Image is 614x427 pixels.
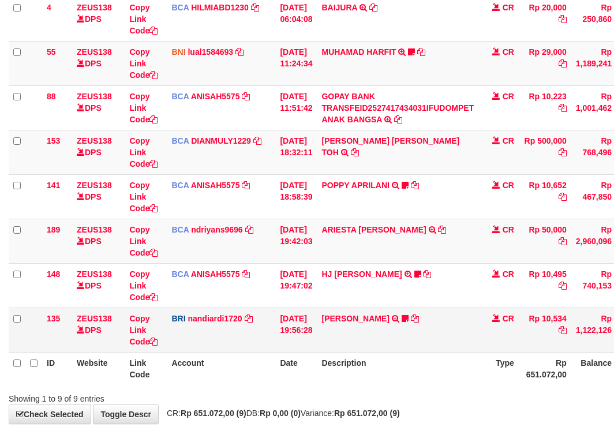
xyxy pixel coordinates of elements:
[9,404,91,424] a: Check Selected
[72,41,125,85] td: DPS
[559,103,567,113] a: Copy Rp 10,223 to clipboard
[394,115,402,124] a: Copy GOPAY BANK TRANSFEID2527417434031IFUDOMPET ANAK BANGSA to clipboard
[125,352,167,385] th: Link Code
[559,237,567,246] a: Copy Rp 50,000 to clipboard
[275,308,317,352] td: [DATE] 19:56:28
[72,174,125,219] td: DPS
[77,181,112,190] a: ZEUS138
[129,181,158,213] a: Copy Link Code
[188,47,233,57] a: lual1584693
[321,3,357,12] a: BAIJURA
[559,192,567,201] a: Copy Rp 10,652 to clipboard
[129,3,158,35] a: Copy Link Code
[519,130,571,174] td: Rp 500,000
[72,308,125,352] td: DPS
[411,181,419,190] a: Copy POPPY APRILANI to clipboard
[275,85,317,130] td: [DATE] 11:51:42
[47,92,56,101] span: 88
[275,41,317,85] td: [DATE] 11:24:34
[129,314,158,346] a: Copy Link Code
[129,136,158,168] a: Copy Link Code
[47,136,60,145] span: 153
[242,92,250,101] a: Copy ANISAH5575 to clipboard
[321,136,459,157] a: [PERSON_NAME] [PERSON_NAME] TOH
[171,181,189,190] span: BCA
[191,225,243,234] a: ndriyans9696
[72,85,125,130] td: DPS
[171,136,189,145] span: BCA
[334,409,400,418] strong: Rp 651.072,00 (9)
[72,352,125,385] th: Website
[321,47,396,57] a: MUHAMAD HARFIT
[9,388,247,404] div: Showing 1 to 9 of 9 entries
[559,59,567,68] a: Copy Rp 29,000 to clipboard
[129,47,158,80] a: Copy Link Code
[161,409,400,418] span: CR: DB: Variance:
[77,92,112,101] a: ZEUS138
[72,130,125,174] td: DPS
[559,148,567,157] a: Copy Rp 500,000 to clipboard
[72,219,125,263] td: DPS
[242,181,250,190] a: Copy ANISAH5575 to clipboard
[503,181,514,190] span: CR
[171,314,185,323] span: BRI
[47,3,51,12] span: 4
[77,3,112,12] a: ZEUS138
[519,352,571,385] th: Rp 651.072,00
[275,263,317,308] td: [DATE] 19:47:02
[321,314,389,323] a: [PERSON_NAME]
[171,92,189,101] span: BCA
[275,352,317,385] th: Date
[77,269,112,279] a: ZEUS138
[503,136,514,145] span: CR
[47,314,60,323] span: 135
[275,219,317,263] td: [DATE] 19:42:03
[42,352,72,385] th: ID
[559,325,567,335] a: Copy Rp 10,534 to clipboard
[275,174,317,219] td: [DATE] 18:58:39
[47,269,60,279] span: 148
[478,352,519,385] th: Type
[503,47,514,57] span: CR
[559,281,567,290] a: Copy Rp 10,495 to clipboard
[519,85,571,130] td: Rp 10,223
[93,404,159,424] a: Toggle Descr
[171,3,189,12] span: BCA
[321,269,402,279] a: HJ [PERSON_NAME]
[77,47,112,57] a: ZEUS138
[242,269,250,279] a: Copy ANISAH5575 to clipboard
[423,269,431,279] a: Copy HJ YUMI MUTIAH to clipboard
[191,136,251,145] a: DIANMULY1229
[188,314,242,323] a: nandiardi1720
[503,269,514,279] span: CR
[519,41,571,85] td: Rp 29,000
[181,409,246,418] strong: Rp 651.072,00 (9)
[503,225,514,234] span: CR
[77,225,112,234] a: ZEUS138
[253,136,261,145] a: Copy DIANMULY1229 to clipboard
[77,314,112,323] a: ZEUS138
[519,308,571,352] td: Rp 10,534
[275,130,317,174] td: [DATE] 18:32:11
[503,314,514,323] span: CR
[438,225,446,234] a: Copy ARIESTA HERU PRAKO to clipboard
[191,3,249,12] a: HILMIABD1230
[321,92,474,124] a: GOPAY BANK TRANSFEID2527417434031IFUDOMPET ANAK BANGSA
[321,225,426,234] a: ARIESTA [PERSON_NAME]
[260,409,301,418] strong: Rp 0,00 (0)
[47,225,60,234] span: 189
[171,269,189,279] span: BCA
[47,47,56,57] span: 55
[47,181,60,190] span: 141
[519,263,571,308] td: Rp 10,495
[317,352,478,385] th: Description
[321,181,389,190] a: POPPY APRILANI
[77,136,112,145] a: ZEUS138
[171,47,185,57] span: BNI
[417,47,425,57] a: Copy MUHAMAD HARFIT to clipboard
[245,225,253,234] a: Copy ndriyans9696 to clipboard
[129,225,158,257] a: Copy Link Code
[167,352,275,385] th: Account
[519,174,571,219] td: Rp 10,652
[171,225,189,234] span: BCA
